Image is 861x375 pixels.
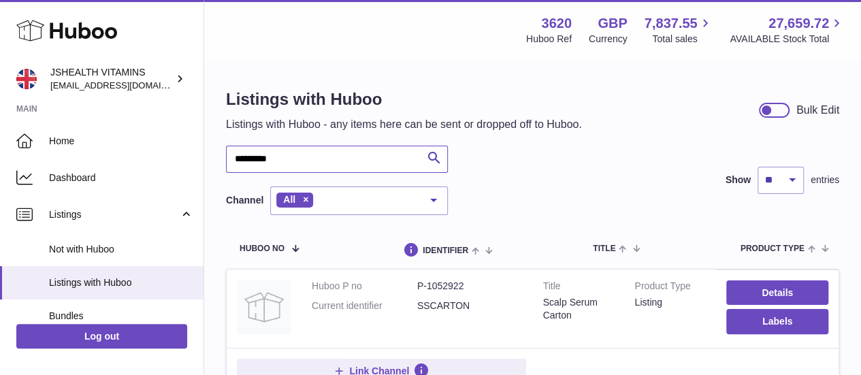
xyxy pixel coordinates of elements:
[312,299,417,312] dt: Current identifier
[50,80,200,91] span: [EMAIL_ADDRESS][DOMAIN_NAME]
[16,324,187,348] a: Log out
[50,66,173,92] div: JSHEALTH VITAMINS
[226,117,582,132] p: Listings with Huboo - any items here can be sent or dropped off to Huboo.
[49,172,193,184] span: Dashboard
[796,103,839,118] div: Bulk Edit
[634,296,706,309] div: listing
[726,309,828,333] button: Labels
[423,246,468,255] span: identifier
[226,194,263,207] label: Channel
[652,33,713,46] span: Total sales
[526,33,572,46] div: Huboo Ref
[240,244,285,253] span: Huboo no
[49,243,193,256] span: Not with Huboo
[645,14,713,46] a: 7,837.55 Total sales
[226,88,582,110] h1: Listings with Huboo
[49,276,193,289] span: Listings with Huboo
[589,33,628,46] div: Currency
[598,14,627,33] strong: GBP
[49,310,193,323] span: Bundles
[237,280,291,334] img: Scalp Serum Carton
[312,280,417,293] dt: Huboo P no
[49,135,193,148] span: Home
[741,244,805,253] span: Product Type
[49,208,179,221] span: Listings
[283,194,295,205] span: All
[811,174,839,186] span: entries
[543,296,615,322] div: Scalp Serum Carton
[543,280,615,296] strong: Title
[417,299,523,312] dd: SSCARTON
[593,244,615,253] span: title
[730,14,845,46] a: 27,659.72 AVAILABLE Stock Total
[417,280,523,293] dd: P-1052922
[726,174,751,186] label: Show
[768,14,829,33] span: 27,659.72
[730,33,845,46] span: AVAILABLE Stock Total
[726,280,828,305] a: Details
[16,69,37,89] img: internalAdmin-3620@internal.huboo.com
[645,14,698,33] span: 7,837.55
[541,14,572,33] strong: 3620
[634,280,706,296] strong: Product Type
